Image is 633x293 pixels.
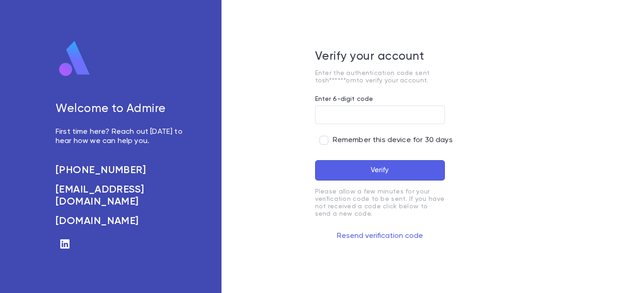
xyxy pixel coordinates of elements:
[315,160,445,181] button: Verify
[56,40,94,77] img: logo
[315,95,373,103] label: Enter 6-digit code
[315,69,445,84] p: Enter the authentication code sent to sh******om to verify your account.
[56,164,184,176] a: [PHONE_NUMBER]
[333,136,453,145] span: Remember this device for 30 days
[315,188,445,218] p: Please allow a few minutes for your verification code to be sent. If you have not received a code...
[315,229,445,243] button: Resend verification code
[56,184,184,208] a: [EMAIL_ADDRESS][DOMAIN_NAME]
[56,215,184,227] a: [DOMAIN_NAME]
[315,50,445,64] h5: Verify your account
[56,102,184,116] h5: Welcome to Admire
[56,127,184,146] p: First time here? Reach out [DATE] to hear how we can help you.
